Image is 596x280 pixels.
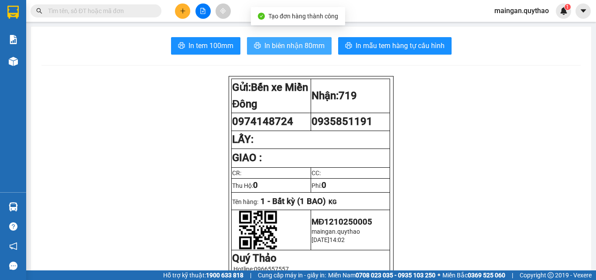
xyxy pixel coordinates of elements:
[206,272,243,279] strong: 1900 633 818
[329,198,337,205] span: KG
[75,7,136,28] div: VP Đắk Lắk
[258,13,265,20] span: check-circle
[487,5,556,16] span: maingan.quythao
[247,37,332,55] button: printerIn biên nhận 80mm
[75,8,96,17] span: Nhận:
[311,178,390,192] td: Phí:
[9,202,18,211] img: warehouse-icon
[232,167,311,178] td: CR:
[232,81,308,110] span: Bến xe Miền Đông
[9,35,18,44] img: solution-icon
[7,7,69,28] div: Bến xe Miền Đông
[180,8,186,14] span: plus
[232,81,308,110] strong: Gửi:
[239,211,277,249] img: qr-code
[188,40,233,51] span: In tem 100mm
[232,197,389,206] p: Tên hàng:
[7,46,70,56] div: 50.000
[171,37,240,55] button: printerIn tem 100mm
[254,42,261,50] span: printer
[356,272,435,279] strong: 0708 023 035 - 0935 103 250
[232,115,293,128] span: 0974148724
[232,133,253,145] strong: LẤY:
[9,222,17,231] span: question-circle
[250,270,251,280] span: |
[512,270,513,280] span: |
[328,270,435,280] span: Miền Nam
[75,28,136,41] div: 0987098532
[356,40,445,51] span: In mẫu tem hàng tự cấu hình
[329,236,345,243] span: 14:02
[195,3,211,19] button: file-add
[345,42,352,50] span: printer
[163,270,243,280] span: Hỗ trợ kỹ thuật:
[468,272,505,279] strong: 0369 525 060
[338,37,452,55] button: printerIn mẫu tem hàng tự cấu hình
[7,62,136,83] div: Tên hàng: 1 THUNG GIAY ( : 1 )
[9,57,18,66] img: warehouse-icon
[254,266,289,273] span: 0966557557
[312,115,373,128] span: 0935851191
[260,197,326,206] span: 1 - Bất kỳ (1 BAO)
[548,272,554,278] span: copyright
[339,90,357,102] span: 719
[560,7,568,15] img: icon-new-feature
[268,13,338,20] span: Tạo đơn hàng thành công
[565,4,571,10] sup: 1
[566,4,569,10] span: 1
[311,167,390,178] td: CC:
[438,273,440,277] span: ⚪️
[312,90,357,102] strong: Nhận:
[36,8,42,14] span: search
[200,8,206,14] span: file-add
[233,266,289,273] span: Hotline:
[232,178,311,192] td: Thu Hộ:
[48,6,151,16] input: Tìm tên, số ĐT hoặc mã đơn
[178,42,185,50] span: printer
[9,262,17,270] span: message
[442,270,505,280] span: Miền Bắc
[253,180,258,190] span: 0
[322,180,326,190] span: 0
[232,152,262,164] strong: GIAO :
[7,8,21,17] span: Gửi:
[7,28,69,41] div: 0363124757
[232,252,277,264] strong: Quý Thảo
[579,7,587,15] span: caret-down
[216,3,231,19] button: aim
[312,217,372,227] span: MĐ1210250005
[175,3,190,19] button: plus
[9,242,17,250] span: notification
[7,6,19,19] img: logo-vxr
[312,236,329,243] span: [DATE]
[220,8,226,14] span: aim
[258,270,326,280] span: Cung cấp máy in - giấy in:
[312,228,360,235] span: maingan.quythao
[264,40,325,51] span: In biên nhận 80mm
[575,3,591,19] button: caret-down
[7,47,20,56] span: CR :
